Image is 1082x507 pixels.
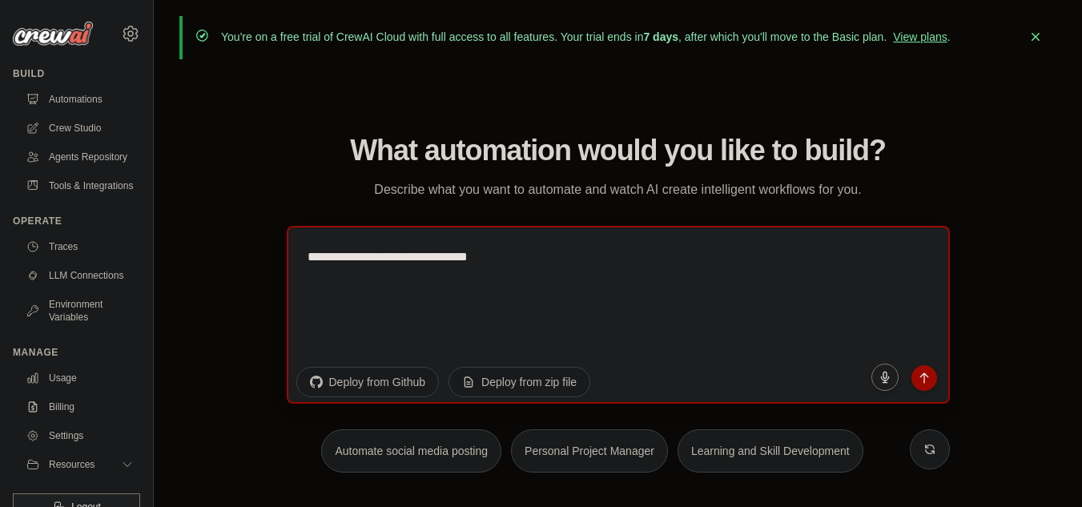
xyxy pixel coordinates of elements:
div: Manage [13,346,140,359]
div: Operate [13,215,140,227]
button: Automate social media posting [321,429,501,473]
a: Billing [19,394,140,420]
p: Describe what you want to automate and watch AI create intelligent workflows for you. [349,179,887,200]
a: Environment Variables [19,292,140,330]
a: Settings [19,423,140,449]
a: Crew Studio [19,115,140,141]
span: Resources [49,458,95,471]
p: You're on a free trial of CrewAI Cloud with full access to all features. Your trial ends in , aft... [221,29,951,45]
button: Learning and Skill Development [678,429,863,473]
a: Usage [19,365,140,391]
button: Resources [19,452,140,477]
h1: What automation would you like to build? [287,135,950,167]
a: Automations [19,87,140,112]
button: Deploy from Github [296,367,440,397]
button: Personal Project Manager [511,429,668,473]
strong: 7 days [643,30,678,43]
a: Traces [19,234,140,260]
img: Logo [13,22,93,46]
a: LLM Connections [19,263,140,288]
button: Deploy from zip file [448,367,590,397]
a: Tools & Integrations [19,173,140,199]
div: Build [13,67,140,80]
a: Agents Repository [19,144,140,170]
a: View plans [893,30,947,43]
